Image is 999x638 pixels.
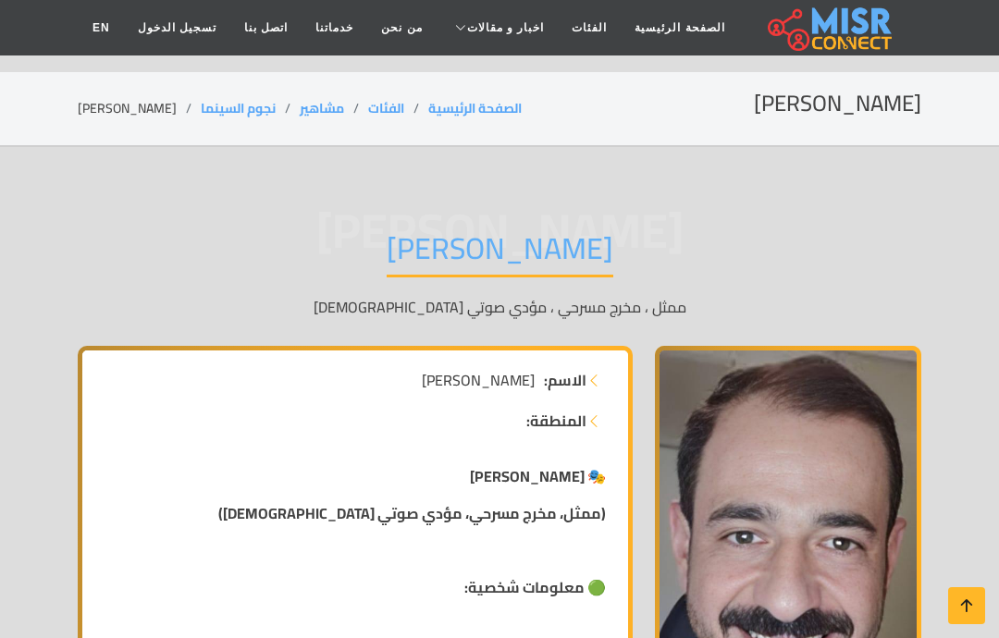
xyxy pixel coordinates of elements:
[230,10,302,45] a: اتصل بنا
[422,369,535,391] span: [PERSON_NAME]
[437,10,559,45] a: اخبار و مقالات
[79,10,124,45] a: EN
[754,91,921,117] h2: [PERSON_NAME]
[428,96,522,120] a: الصفحة الرئيسية
[201,96,276,120] a: نجوم السينما
[78,99,201,118] li: [PERSON_NAME]
[368,96,404,120] a: الفئات
[467,19,545,36] span: اخبار و مقالات
[387,230,613,277] h1: [PERSON_NAME]
[218,499,606,527] strong: (ممثل، مخرج مسرحي، مؤدي صوتي [DEMOGRAPHIC_DATA])
[302,10,367,45] a: خدماتنا
[768,5,892,51] img: main.misr_connect
[367,10,436,45] a: من نحن
[124,10,230,45] a: تسجيل الدخول
[621,10,738,45] a: الصفحة الرئيسية
[78,296,921,318] p: ممثل ، مخرج مسرحي ، مؤدي صوتي [DEMOGRAPHIC_DATA]
[464,573,606,601] strong: 🟢 معلومات شخصية:
[526,410,586,432] strong: المنطقة:
[470,462,606,490] strong: 🎭 [PERSON_NAME]
[558,10,621,45] a: الفئات
[300,96,344,120] a: مشاهير
[544,369,586,391] strong: الاسم:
